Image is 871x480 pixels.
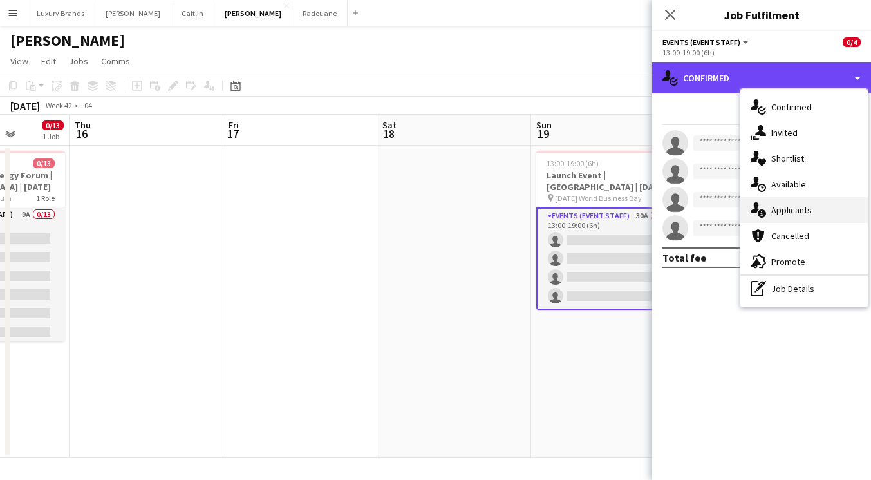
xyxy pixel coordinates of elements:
[380,126,397,141] span: 18
[42,101,75,110] span: Week 42
[771,153,804,164] span: Shortlist
[740,276,868,302] div: Job Details
[42,131,63,141] div: 1 Job
[843,37,861,47] span: 0/4
[536,169,680,193] h3: Launch Event | [GEOGRAPHIC_DATA] | [DATE]
[101,55,130,67] span: Comms
[771,127,798,139] span: Invited
[64,53,93,70] a: Jobs
[42,120,64,130] span: 0/13
[547,158,599,168] span: 13:00-19:00 (6h)
[555,193,642,203] span: [DATE] World Business Bay
[536,151,680,310] app-job-card: 13:00-19:00 (6h)0/4Launch Event | [GEOGRAPHIC_DATA] | [DATE] [DATE] World Business Bay1 RoleEvent...
[534,126,552,141] span: 19
[229,119,239,131] span: Fri
[96,53,135,70] a: Comms
[75,119,91,131] span: Thu
[227,126,239,141] span: 17
[41,55,56,67] span: Edit
[771,178,806,190] span: Available
[80,101,92,110] div: +04
[771,204,812,216] span: Applicants
[69,55,88,67] span: Jobs
[771,101,812,113] span: Confirmed
[662,251,706,264] div: Total fee
[771,256,805,267] span: Promote
[10,31,125,50] h1: [PERSON_NAME]
[36,53,61,70] a: Edit
[214,1,292,26] button: [PERSON_NAME]
[10,55,28,67] span: View
[95,1,171,26] button: [PERSON_NAME]
[662,37,740,47] span: Events (Event Staff)
[771,230,809,242] span: Cancelled
[5,53,33,70] a: View
[171,1,214,26] button: Caitlin
[651,193,670,203] span: 1 Role
[36,193,55,203] span: 1 Role
[382,119,397,131] span: Sat
[652,6,871,23] h3: Job Fulfilment
[10,99,40,112] div: [DATE]
[73,126,91,141] span: 16
[26,1,95,26] button: Luxury Brands
[662,48,861,57] div: 13:00-19:00 (6h)
[33,158,55,168] span: 0/13
[292,1,348,26] button: Radouane
[652,62,871,93] div: Confirmed
[662,37,751,47] button: Events (Event Staff)
[536,207,680,310] app-card-role: Events (Event Staff)30A0/413:00-19:00 (6h)
[536,119,552,131] span: Sun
